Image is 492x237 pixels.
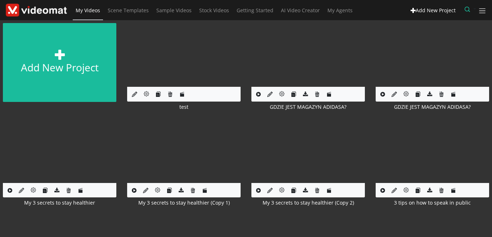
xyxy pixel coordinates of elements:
[376,23,489,87] img: index.php
[76,7,100,14] span: My Videos
[251,119,365,183] img: index.php
[251,23,365,87] img: index.php
[327,7,353,14] span: My Agents
[416,7,456,14] span: Add New Project
[376,199,489,206] div: 3 tips on how to speak in public
[3,199,116,206] div: My 3 secrets to stay healthier
[3,23,116,102] a: Add new project
[407,4,459,17] a: Add New Project
[376,119,489,183] img: index.php
[251,103,365,111] div: GDZIE JEST MAGAZYN ADIDASA?
[127,119,241,183] img: index.php
[127,103,241,111] div: test
[237,7,273,14] span: Getting Started
[3,119,116,183] img: index.php
[281,7,320,14] span: AI Video Creator
[6,4,67,17] img: Theme-Logo
[108,7,149,14] span: Scene Templates
[376,103,489,111] div: GDZIE JEST MAGAZYN ADIDASA?
[199,7,229,14] span: Stock Videos
[251,199,365,206] div: My 3 secrets to stay healthier (Copy 2)
[127,23,241,87] img: index.php
[156,7,192,14] span: Sample Videos
[127,199,241,206] div: My 3 secrets to stay healthier (Copy 1)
